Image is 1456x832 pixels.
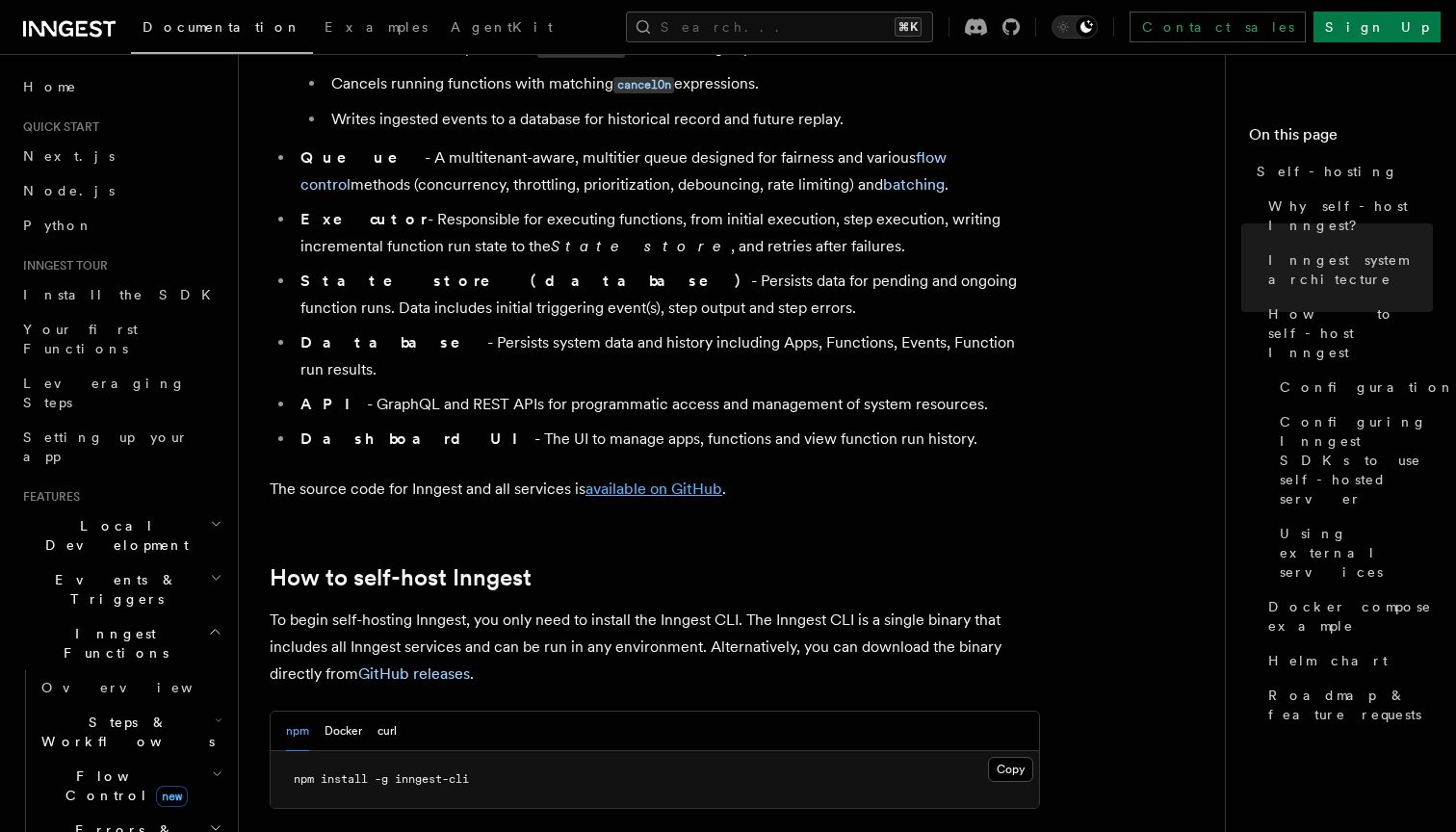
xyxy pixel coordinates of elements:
[451,19,553,35] span: AgentKit
[15,508,226,562] button: Local Development
[295,391,1040,418] li: - GraphQL and REST APIs for programmatic access and management of system resources.
[1130,12,1306,42] a: Contact sales
[15,119,99,135] span: Quick start
[1268,250,1433,289] span: Inngest system architecture
[585,480,722,498] a: available on GitHub
[15,173,226,208] a: Node.js
[313,6,439,52] a: Examples
[295,426,1040,453] li: - The UI to manage apps, functions and view function run history.
[15,570,210,609] span: Events & Triggers
[1272,370,1433,404] a: Configuration
[15,624,208,663] span: Inngest Functions
[1268,196,1433,235] span: Why self-host Inngest?
[377,712,397,751] button: curl
[626,12,933,42] button: Search...⌘K
[1052,15,1098,39] button: Toggle dark mode
[294,772,469,786] span: npm install -g inngest-cli
[1261,643,1433,678] a: Helm chart
[295,144,1040,198] li: - A multitenant-aware, multitier queue designed for fairness and various methods (concurrency, th...
[300,148,425,167] strong: Queue
[41,680,240,695] span: Overview
[23,429,189,464] span: Setting up your app
[34,759,226,813] button: Flow Controlnew
[1249,154,1433,189] a: Self-hosting
[23,287,222,302] span: Install the SDK
[1272,516,1433,589] a: Using external services
[1261,189,1433,243] a: Why self-host Inngest?
[895,17,922,37] kbd: ⌘K
[1268,651,1388,670] span: Helm chart
[551,237,731,255] em: State store
[286,712,309,751] button: npm
[270,564,532,591] a: How to self-host Inngest
[23,376,186,410] span: Leveraging Steps
[131,6,313,54] a: Documentation
[270,476,1040,503] p: The source code for Inngest and all services is .
[325,70,1040,98] li: Cancels running functions with matching expressions.
[23,148,115,164] span: Next.js
[15,208,226,243] a: Python
[1261,297,1433,370] a: How to self-host Inngest
[325,106,1040,133] li: Writes ingested events to a database for historical record and future replay.
[1280,412,1433,508] span: Configuring Inngest SDKs to use self-hosted server
[1261,243,1433,297] a: Inngest system architecture
[15,69,226,104] a: Home
[1280,524,1433,582] span: Using external services
[1249,123,1433,154] h4: On this page
[23,77,77,96] span: Home
[270,607,1040,688] p: To begin self-hosting Inngest, you only need to install the Inngest CLI. The Inngest CLI is a sin...
[15,562,226,616] button: Events & Triggers
[1272,404,1433,516] a: Configuring Inngest SDKs to use self-hosted server
[15,366,226,420] a: Leveraging Steps
[143,19,301,35] span: Documentation
[34,767,212,805] span: Flow Control
[537,41,625,58] code: waitForEvent
[325,19,428,35] span: Examples
[325,712,362,751] button: Docker
[34,713,215,751] span: Steps & Workflows
[295,206,1040,260] li: - Responsible for executing functions, from initial execution, step execution, writing incrementa...
[23,322,138,356] span: Your first Functions
[295,329,1040,383] li: - Persists system data and history including Apps, Functions, Events, Function run results.
[295,268,1040,322] li: - Persists data for pending and ongoing function runs. Data includes initial triggering event(s),...
[15,420,226,474] a: Setting up your app
[1268,304,1433,362] span: How to self-host Inngest
[34,705,226,759] button: Steps & Workflows
[613,74,674,92] a: cancelOn
[23,183,115,198] span: Node.js
[613,77,674,93] code: cancelOn
[156,786,188,807] span: new
[15,516,210,555] span: Local Development
[439,6,564,52] a: AgentKit
[300,210,428,228] strong: Executor
[883,175,945,194] a: batching
[23,218,93,233] span: Python
[300,395,367,413] strong: API
[1261,589,1433,643] a: Docker compose example
[1257,162,1398,181] span: Self-hosting
[15,277,226,312] a: Install the SDK
[300,272,751,290] strong: State store (database)
[537,39,625,57] a: waitForEvent
[1268,597,1433,636] span: Docker compose example
[34,670,226,705] a: Overview
[1268,686,1433,724] span: Roadmap & feature requests
[1280,377,1455,397] span: Configuration
[1261,678,1433,732] a: Roadmap & feature requests
[15,489,80,505] span: Features
[300,148,947,194] a: flow control
[988,757,1033,782] button: Copy
[300,333,487,351] strong: Database
[15,616,226,670] button: Inngest Functions
[15,258,108,273] span: Inngest tour
[15,312,226,366] a: Your first Functions
[1313,12,1441,42] a: Sign Up
[15,139,226,173] a: Next.js
[300,429,534,448] strong: Dashboard UI
[358,664,470,683] a: GitHub releases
